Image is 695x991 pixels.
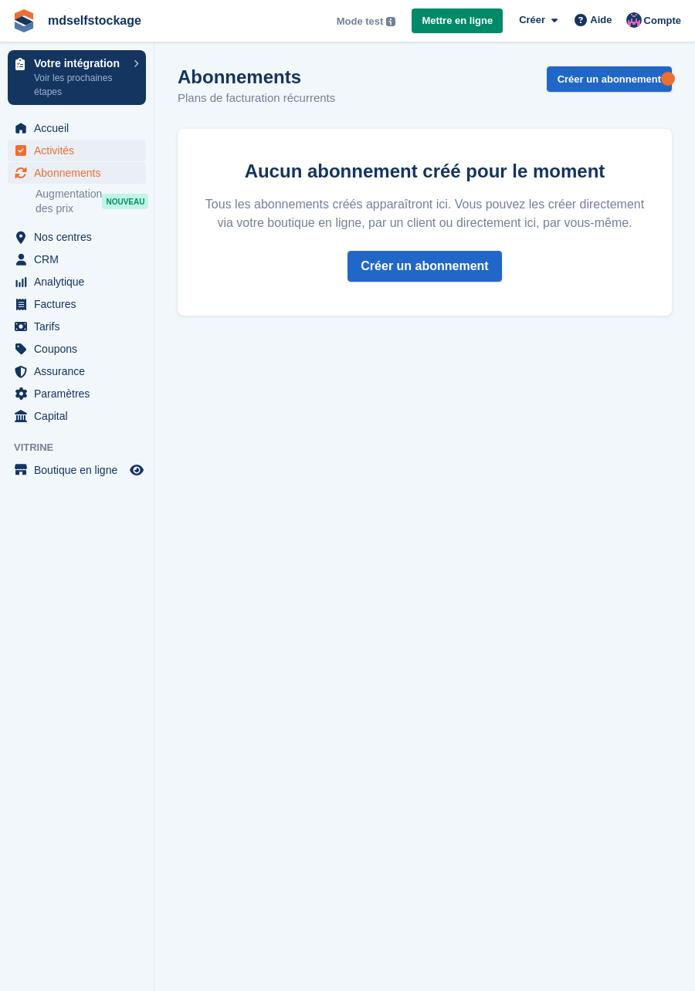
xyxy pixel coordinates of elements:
span: Aide [590,12,612,28]
a: menu [8,338,146,360]
span: Boutique en ligne [34,459,127,481]
h1: Abonnements [178,66,335,87]
a: Augmentation des prix NOUVEAU [36,186,146,217]
span: Tarifs [34,316,127,337]
span: Paramètres [34,383,127,404]
a: Créer un abonnement [347,251,501,282]
span: Capital [34,405,127,427]
a: menu [8,117,146,139]
a: Mettre en ligne [412,8,503,34]
a: Boutique d'aperçu [127,461,146,479]
img: stora-icon-8386f47178a22dfd0bd8f6a31ec36ba5ce8667c1dd55bd0f319d3a0aa187defe.svg [12,9,36,32]
p: Tous les abonnements créés apparaîtront ici. Vous pouvez les créer directement via votre boutique... [196,195,653,232]
span: Activités [34,140,127,161]
img: Melvin Dabonneville [626,12,642,28]
span: Coupons [34,338,127,360]
span: Compte [644,13,681,29]
a: Créer un abonnement [547,66,672,92]
a: menu [8,271,146,293]
span: Factures [34,293,127,315]
span: Vitrine [14,440,154,455]
p: Voir les prochaines étapes [34,71,126,99]
a: menu [8,226,146,248]
a: menu [8,405,146,427]
a: menu [8,249,146,270]
span: Mode test [337,14,384,29]
p: Plans de facturation récurrents [178,90,335,107]
a: menu [8,162,146,184]
span: Créer [519,12,545,28]
span: Abonnements [34,162,127,184]
a: menu [8,140,146,161]
div: Tooltip anchor [661,72,675,86]
a: menu [8,383,146,404]
p: Votre intégration [34,58,126,69]
span: Accueil [34,117,127,139]
a: mdselfstockage [42,8,147,33]
span: Mettre en ligne [422,13,493,29]
strong: Aucun abonnement créé pour le moment [245,161,605,181]
a: Votre intégration Voir les prochaines étapes [8,50,146,105]
a: menu [8,293,146,315]
span: CRM [34,249,127,270]
a: menu [8,459,146,481]
a: menu [8,316,146,337]
span: Nos centres [34,226,127,248]
span: Analytique [34,271,127,293]
img: icon-info-grey-7440780725fd019a000dd9b08b2336e03edf1995a4989e88bcd33f0948082b44.svg [386,17,395,26]
span: Augmentation des prix [36,187,102,216]
a: menu [8,360,146,382]
span: Assurance [34,360,127,382]
div: NOUVEAU [102,194,148,209]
